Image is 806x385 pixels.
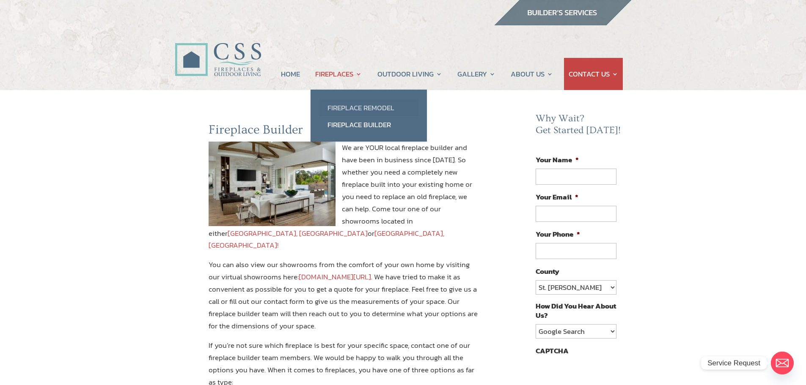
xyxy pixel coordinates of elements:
[536,113,623,140] h2: Why Wait? Get Started [DATE]!
[209,122,480,142] h2: Fireplace Builder
[536,155,579,164] label: Your Name
[315,58,362,90] a: FIREPLACES
[319,99,418,116] a: Fireplace Remodel
[209,142,336,226] img: fireplace builder jacksonville fl and ormond beach fl
[536,301,616,320] label: How Did You Hear About Us?
[536,192,578,202] label: Your Email
[457,58,495,90] a: GALLERY
[569,58,618,90] a: CONTACT US
[377,58,442,90] a: OUTDOOR LIVING
[228,228,368,239] a: [GEOGRAPHIC_DATA], [GEOGRAPHIC_DATA]
[281,58,300,90] a: HOME
[209,142,480,259] p: We are YOUR local fireplace builder and have been in business since [DATE]. So whether you need a...
[299,271,371,282] a: [DOMAIN_NAME][URL]
[536,346,569,355] label: CAPTCHA
[536,267,559,276] label: County
[319,116,418,133] a: Fireplace Builder
[536,229,580,239] label: Your Phone
[771,352,794,374] a: Email
[175,19,261,81] img: CSS Fireplaces & Outdoor Living (Formerly Construction Solutions & Supply)- Jacksonville Ormond B...
[511,58,553,90] a: ABOUT US
[494,17,632,28] a: builder services construction supply
[209,259,480,339] p: You can also view our showrooms from the comfort of your own home by visiting our virtual showroo...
